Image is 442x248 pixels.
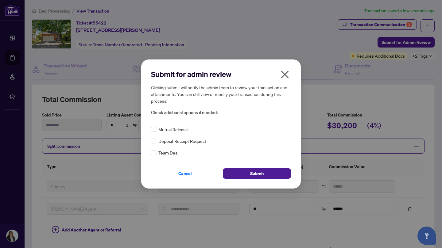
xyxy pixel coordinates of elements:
span: Cancel [178,169,192,178]
span: Mutual Release [158,126,188,133]
span: Deposit Receipt Request [158,138,206,144]
span: Submit [250,169,264,178]
button: Open asap [417,227,436,245]
span: Team Deal [158,149,178,156]
h5: Clicking submit will notify the admin team to review your transaction and attachments. You can st... [151,84,291,104]
span: Check additional options if needed: [151,109,291,116]
button: Submit [223,168,291,179]
span: close [280,70,290,79]
button: Cancel [151,168,219,179]
h2: Submit for admin review [151,69,291,79]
